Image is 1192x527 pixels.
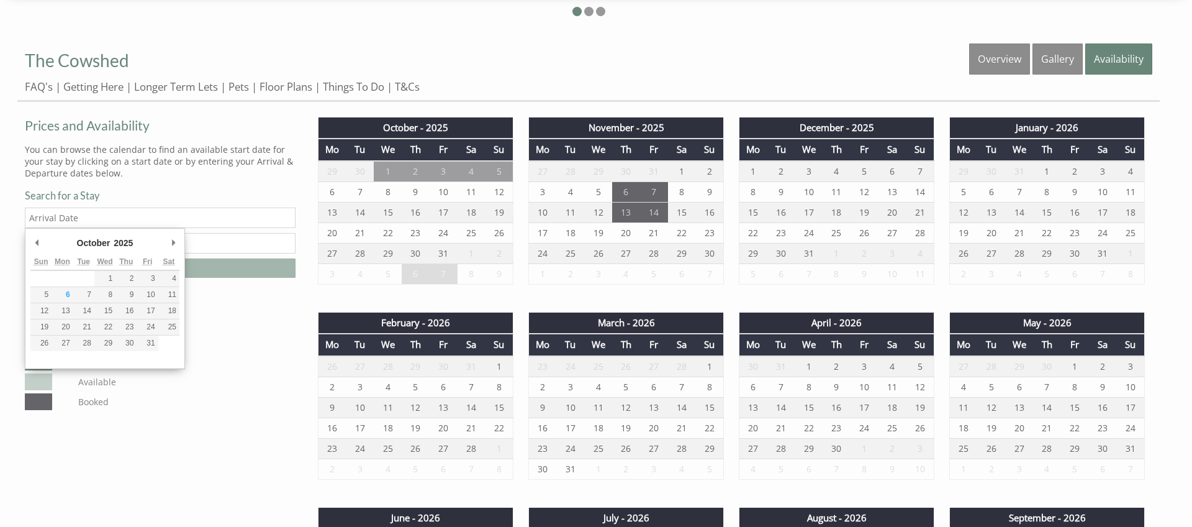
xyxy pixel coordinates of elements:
[556,161,584,182] td: 28
[1117,202,1145,222] td: 18
[30,287,52,303] button: 5
[318,243,346,263] td: 27
[1033,161,1061,182] td: 1
[430,356,458,377] td: 30
[851,263,878,284] td: 9
[668,243,696,263] td: 29
[1061,243,1089,263] td: 30
[1061,181,1089,202] td: 9
[739,263,767,284] td: 5
[94,303,115,319] button: 15
[906,263,934,284] td: 11
[878,161,906,182] td: 6
[767,181,795,202] td: 9
[739,334,767,355] th: Mo
[1032,44,1083,75] a: Gallery
[25,50,129,71] span: The Cowshed
[374,202,402,222] td: 15
[458,139,485,160] th: Sa
[1005,263,1033,284] td: 4
[851,161,878,182] td: 5
[878,222,906,243] td: 27
[556,139,584,160] th: Tu
[1117,334,1145,355] th: Su
[640,202,668,222] td: 14
[1033,222,1061,243] td: 22
[94,287,115,303] button: 8
[739,313,934,334] th: April - 2026
[529,202,557,222] td: 10
[640,263,668,284] td: 5
[556,263,584,284] td: 2
[556,334,584,355] th: Tu
[73,303,94,319] button: 14
[430,222,458,243] td: 24
[696,202,724,222] td: 16
[323,80,384,94] a: Things To Do
[346,243,374,263] td: 28
[137,303,158,319] button: 17
[668,222,696,243] td: 22
[1089,202,1117,222] td: 17
[158,303,179,319] button: 18
[795,139,823,160] th: We
[612,161,640,182] td: 30
[402,222,430,243] td: 23
[318,202,346,222] td: 13
[97,257,112,266] abbr: Wednesday
[318,139,346,160] th: Mo
[346,222,374,243] td: 21
[1089,222,1117,243] td: 24
[402,202,430,222] td: 16
[430,202,458,222] td: 17
[612,263,640,284] td: 4
[823,202,851,222] td: 18
[228,80,249,94] a: Pets
[640,334,668,355] th: Fr
[1033,181,1061,202] td: 8
[1005,181,1033,202] td: 7
[430,161,458,182] td: 3
[584,222,612,243] td: 19
[77,257,89,266] abbr: Tuesday
[696,139,724,160] th: Su
[260,80,312,94] a: Floor Plans
[137,319,158,335] button: 24
[73,287,94,303] button: 7
[458,356,485,377] td: 31
[25,190,296,201] h3: Search for a Stay
[529,334,557,355] th: Mo
[374,263,402,284] td: 5
[1061,139,1089,160] th: Fr
[906,222,934,243] td: 28
[119,257,133,266] abbr: Thursday
[458,334,485,355] th: Sa
[823,139,851,160] th: Th
[346,356,374,377] td: 27
[115,303,137,319] button: 16
[395,80,420,94] a: T&Cs
[1117,161,1145,182] td: 4
[584,161,612,182] td: 29
[823,263,851,284] td: 8
[878,181,906,202] td: 13
[374,334,402,355] th: We
[906,181,934,202] td: 14
[374,139,402,160] th: We
[851,222,878,243] td: 26
[640,161,668,182] td: 31
[1061,202,1089,222] td: 16
[485,334,513,355] th: Su
[1005,222,1033,243] td: 21
[485,356,513,377] td: 1
[115,287,137,303] button: 9
[34,257,48,266] abbr: Sunday
[529,222,557,243] td: 17
[134,80,218,94] a: Longer Term Lets
[1033,334,1061,355] th: Th
[823,243,851,263] td: 1
[739,139,767,160] th: Mo
[1033,243,1061,263] td: 29
[402,334,430,355] th: Th
[969,44,1030,75] a: Overview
